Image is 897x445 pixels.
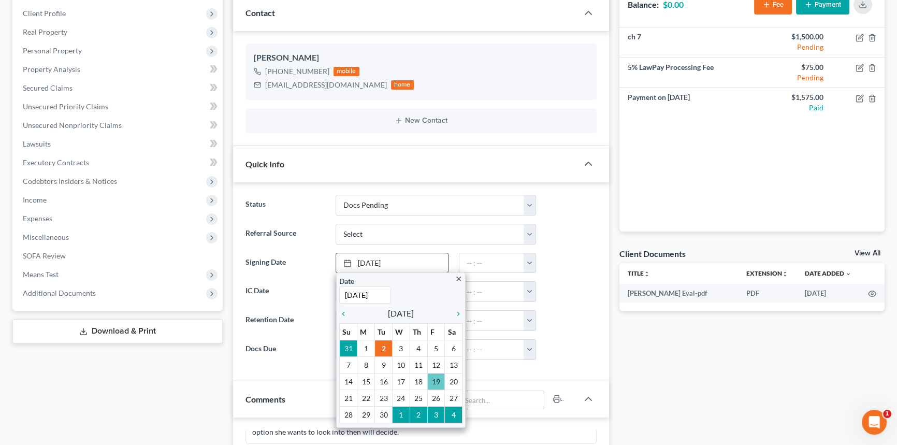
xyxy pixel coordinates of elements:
[340,357,357,374] td: 7
[23,195,47,204] span: Income
[265,80,387,90] div: [EMAIL_ADDRESS][DOMAIN_NAME]
[334,67,359,76] div: mobile
[339,286,391,304] input: 1/1/2013
[410,357,427,374] td: 11
[392,340,410,357] td: 3
[628,269,650,277] a: Titleunfold_more
[449,310,462,318] i: chevron_right
[375,374,393,390] td: 16
[392,357,410,374] td: 10
[845,271,851,277] i: expand_more
[746,269,788,277] a: Extensionunfold_more
[410,390,427,407] td: 25
[15,79,223,97] a: Secured Claims
[782,271,788,277] i: unfold_more
[427,374,445,390] td: 19
[15,116,223,135] a: Unsecured Nonpriority Claims
[375,357,393,374] td: 9
[644,271,650,277] i: unfold_more
[240,281,330,302] label: IC Date
[339,276,354,286] label: Date
[375,390,393,407] td: 23
[427,324,445,340] th: F
[357,324,375,340] th: M
[375,407,393,423] td: 30
[357,357,375,374] td: 8
[23,139,51,148] span: Lawsuits
[392,324,410,340] th: W
[760,92,823,103] div: $1,575.00
[410,407,427,423] td: 2
[459,311,525,331] input: -- : --
[23,65,80,74] span: Property Analysis
[340,390,357,407] td: 21
[375,340,393,357] td: 2
[15,153,223,172] a: Executory Contracts
[459,282,525,302] input: -- : --
[265,66,329,77] div: [PHONE_NUMBER]
[15,60,223,79] a: Property Analysis
[862,410,887,435] iframe: Intercom live chat
[12,319,223,343] a: Download & Print
[254,52,588,64] div: [PERSON_NAME]
[339,307,353,320] a: chevron_left
[760,62,823,73] div: $75.00
[357,374,375,390] td: 15
[340,340,357,357] td: 31
[461,391,544,409] input: Search...
[805,269,851,277] a: Date Added expand_more
[738,284,797,303] td: PDF
[15,97,223,116] a: Unsecured Priority Claims
[427,390,445,407] td: 26
[23,9,66,18] span: Client Profile
[883,410,891,418] span: 1
[455,272,462,284] a: close
[619,88,752,117] td: Payment on [DATE]
[619,248,686,259] div: Client Documents
[240,224,330,245] label: Referral Source
[410,324,427,340] th: Th
[760,103,823,113] div: Paid
[445,390,462,407] td: 27
[336,253,447,273] a: [DATE]
[340,407,357,423] td: 28
[340,324,357,340] th: Su
[23,270,59,279] span: Means Test
[357,407,375,423] td: 29
[23,251,66,260] span: SOFA Review
[619,58,752,88] td: 5% LawPay Processing Fee
[254,117,588,125] button: New Contact
[392,390,410,407] td: 24
[760,42,823,52] div: Pending
[240,195,330,216] label: Status
[23,27,67,36] span: Real Property
[23,177,117,185] span: Codebtors Insiders & Notices
[410,374,427,390] td: 18
[240,339,330,360] label: Docs Due
[797,284,860,303] td: [DATE]
[339,310,353,318] i: chevron_left
[23,233,69,241] span: Miscellaneous
[392,374,410,390] td: 17
[15,247,223,265] a: SOFA Review
[391,80,414,90] div: home
[388,307,414,320] span: [DATE]
[23,83,73,92] span: Secured Claims
[459,340,525,360] input: -- : --
[23,214,52,223] span: Expenses
[392,407,410,423] td: 1
[449,307,462,320] a: chevron_right
[459,253,525,273] input: -- : --
[23,121,122,130] span: Unsecured Nonpriority Claims
[427,357,445,374] td: 12
[760,73,823,83] div: Pending
[15,135,223,153] a: Lawsuits
[445,407,462,423] td: 4
[445,374,462,390] td: 20
[23,289,96,297] span: Additional Documents
[357,340,375,357] td: 1
[357,390,375,407] td: 22
[410,340,427,357] td: 4
[445,340,462,357] td: 6
[245,394,285,404] span: Comments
